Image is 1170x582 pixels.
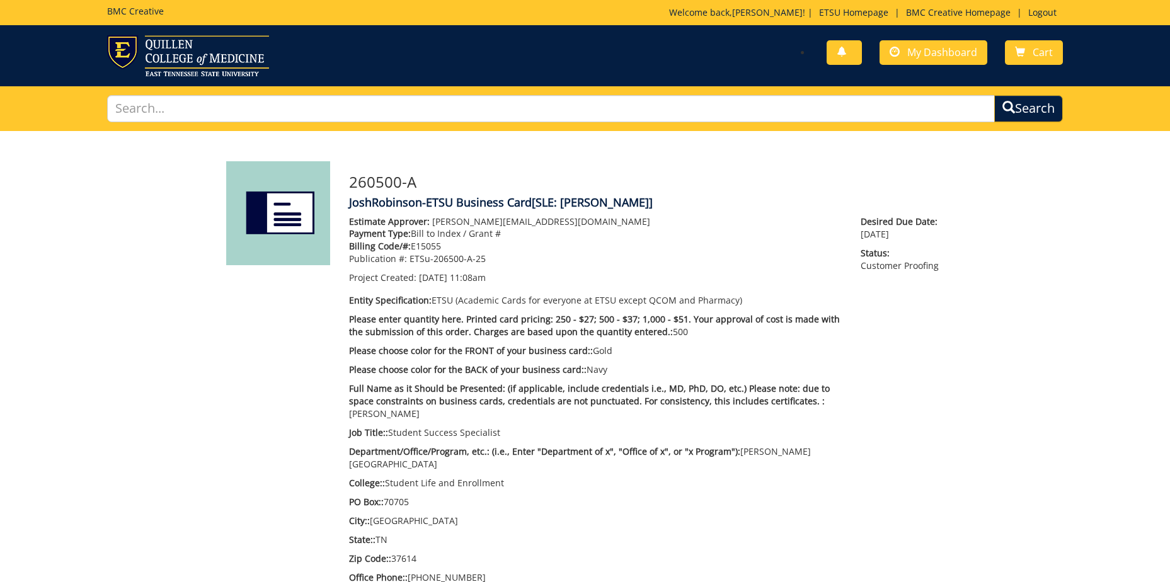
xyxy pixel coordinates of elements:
[349,363,587,375] span: Please choose color for the BACK of your business card::
[107,95,995,122] input: Search...
[349,313,840,338] span: Please enter quantity here. Printed card pricing: 250 - $27; 500 - $37; 1,000 - $51. Your approva...
[907,45,977,59] span: My Dashboard
[861,215,944,241] p: [DATE]
[107,35,269,76] img: ETSU logo
[349,294,842,307] p: ETSU (Academic Cards for everyone at ETSU except QCOM and Pharmacy)
[349,227,411,239] span: Payment Type:
[349,426,842,439] p: Student Success Specialist
[349,271,416,283] span: Project Created:
[732,6,803,18] a: [PERSON_NAME]
[349,445,740,457] span: Department/Office/Program, etc.: (i.e., Enter "Department of x", "Office of x", or "x Program"):
[226,161,330,265] img: Product featured image
[349,253,407,265] span: Publication #:
[861,247,944,272] p: Customer Proofing
[349,515,370,527] span: City::
[1033,45,1053,59] span: Cart
[349,240,411,252] span: Billing Code/#:
[349,313,842,338] p: 500
[349,382,842,420] p: [PERSON_NAME]
[349,426,388,438] span: Job Title::
[880,40,987,65] a: My Dashboard
[994,95,1063,122] button: Search
[349,533,376,545] span: State::
[349,552,391,564] span: Zip Code::
[410,253,486,265] span: ETSu-206500-A-25
[349,552,842,565] p: 37614
[349,496,842,508] p: 70705
[349,477,842,489] p: Student Life and Enrollment
[669,6,1063,19] p: Welcome back, ! | | |
[900,6,1017,18] a: BMC Creative Homepage
[813,6,895,18] a: ETSU Homepage
[349,174,944,190] h3: 260500-A
[349,363,842,376] p: Navy
[349,345,593,357] span: Please choose color for the FRONT of your business card::
[349,215,430,227] span: Estimate Approver:
[349,215,842,228] p: [PERSON_NAME][EMAIL_ADDRESS][DOMAIN_NAME]
[1005,40,1063,65] a: Cart
[1022,6,1063,18] a: Logout
[349,345,842,357] p: Gold
[349,382,830,407] span: Full Name as it Should be Presented: (if applicable, include credentials i.e., MD, PhD, DO, etc.)...
[349,240,842,253] p: E15055
[419,271,486,283] span: [DATE] 11:08am
[861,247,944,260] span: Status:
[349,515,842,527] p: [GEOGRAPHIC_DATA]
[861,215,944,228] span: Desired Due Date:
[349,477,385,489] span: College::
[349,294,432,306] span: Entity Specification:
[107,6,164,16] h5: BMC Creative
[532,195,653,210] span: [SLE: [PERSON_NAME]]
[349,227,842,240] p: Bill to Index / Grant #
[349,197,944,209] h4: JoshRobinson-ETSU Business Card
[349,445,842,471] p: [PERSON_NAME][GEOGRAPHIC_DATA]
[349,496,384,508] span: PO Box::
[349,533,842,546] p: TN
